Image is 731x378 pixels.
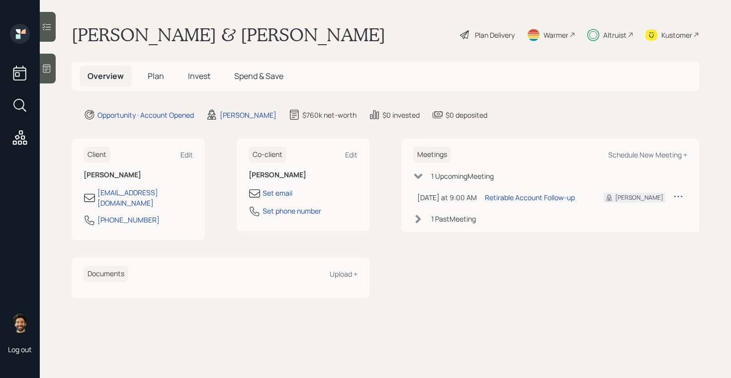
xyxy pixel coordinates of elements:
[97,215,160,225] div: [PHONE_NUMBER]
[8,345,32,354] div: Log out
[249,147,286,163] h6: Co-client
[181,150,193,159] div: Edit
[88,71,124,81] span: Overview
[84,266,128,282] h6: Documents
[72,24,385,46] h1: [PERSON_NAME] & [PERSON_NAME]
[220,110,276,120] div: [PERSON_NAME]
[345,150,358,159] div: Edit
[608,150,687,159] div: Schedule New Meeting +
[10,313,30,333] img: eric-schwartz-headshot.png
[431,171,494,181] div: 1 Upcoming Meeting
[263,188,292,198] div: Set email
[446,110,487,120] div: $0 deposited
[661,30,692,40] div: Kustomer
[188,71,210,81] span: Invest
[615,193,663,202] div: [PERSON_NAME]
[97,187,193,208] div: [EMAIL_ADDRESS][DOMAIN_NAME]
[485,192,575,203] div: Retirable Account Follow-up
[417,192,477,203] div: [DATE] at 9:00 AM
[234,71,283,81] span: Spend & Save
[431,214,476,224] div: 1 Past Meeting
[413,147,451,163] h6: Meetings
[330,269,358,279] div: Upload +
[544,30,568,40] div: Warmer
[382,110,420,120] div: $0 invested
[97,110,194,120] div: Opportunity · Account Opened
[263,206,321,216] div: Set phone number
[302,110,357,120] div: $760k net-worth
[84,147,110,163] h6: Client
[475,30,515,40] div: Plan Delivery
[148,71,164,81] span: Plan
[249,171,358,179] h6: [PERSON_NAME]
[603,30,627,40] div: Altruist
[84,171,193,179] h6: [PERSON_NAME]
